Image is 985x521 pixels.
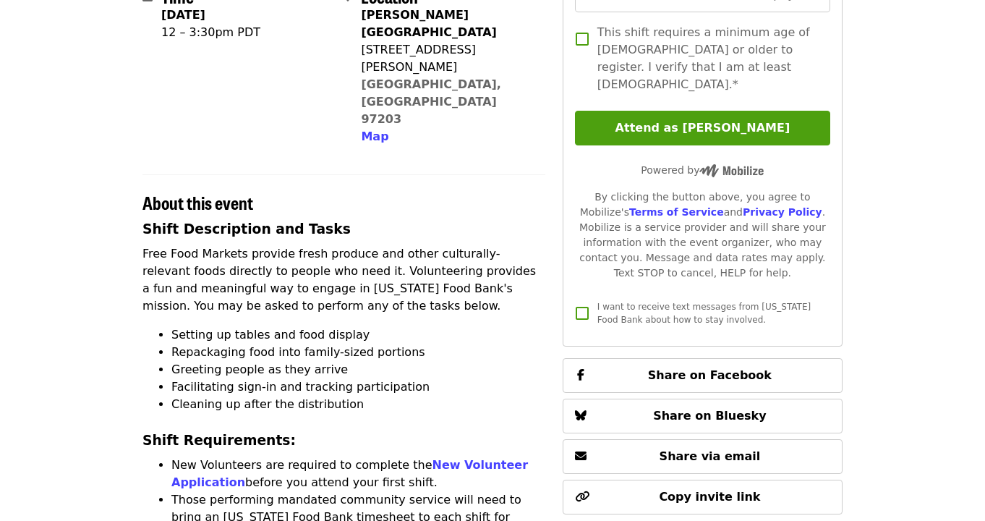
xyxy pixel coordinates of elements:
[597,302,811,325] span: I want to receive text messages from [US_STATE] Food Bank about how to stay involved.
[171,457,545,491] li: New Volunteers are required to complete the before you attend your first shift.
[161,8,205,22] strong: [DATE]
[597,24,819,93] span: This shift requires a minimum age of [DEMOGRAPHIC_DATA] or older to register. I verify that I am ...
[648,368,772,382] span: Share on Facebook
[563,399,843,433] button: Share on Bluesky
[361,41,533,76] div: [STREET_ADDRESS][PERSON_NAME]
[361,128,388,145] button: Map
[171,361,545,378] li: Greeting people as they arrive
[361,130,388,143] span: Map
[361,8,496,39] strong: [PERSON_NAME][GEOGRAPHIC_DATA]
[171,396,545,413] li: Cleaning up after the distribution
[142,431,545,451] h3: Shift Requirements:
[641,164,764,176] span: Powered by
[563,480,843,514] button: Copy invite link
[575,111,830,145] button: Attend as [PERSON_NAME]
[361,77,501,126] a: [GEOGRAPHIC_DATA], [GEOGRAPHIC_DATA] 97203
[161,24,260,41] div: 12 – 3:30pm PDT
[563,439,843,474] button: Share via email
[629,206,724,218] a: Terms of Service
[171,378,545,396] li: Facilitating sign-in and tracking participation
[171,326,545,344] li: Setting up tables and food display
[659,490,760,504] span: Copy invite link
[699,164,764,177] img: Powered by Mobilize
[142,190,253,215] span: About this event
[743,206,822,218] a: Privacy Policy
[660,449,761,463] span: Share via email
[653,409,767,423] span: Share on Bluesky
[575,190,830,281] div: By clicking the button above, you agree to Mobilize's and . Mobilize is a service provider and wi...
[142,219,545,240] h3: Shift Description and Tasks
[171,344,545,361] li: Repackaging food into family-sized portions
[563,358,843,393] button: Share on Facebook
[142,245,545,315] p: Free Food Markets provide fresh produce and other culturally-relevant foods directly to people wh...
